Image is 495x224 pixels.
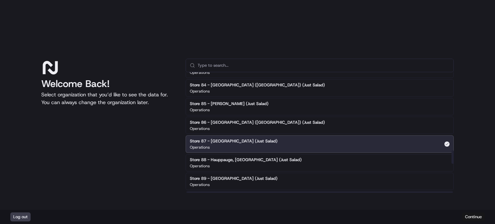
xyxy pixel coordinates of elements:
p: Operations [190,89,210,94]
h2: Store 88 - Hauppauge, [GEOGRAPHIC_DATA] (Just Salad) [190,157,302,163]
p: Operations [190,163,210,169]
h2: Store 89 - [GEOGRAPHIC_DATA] (Just Salad) [190,176,277,181]
button: Log out [10,212,31,221]
h2: Store 84 - [GEOGRAPHIC_DATA] ([GEOGRAPHIC_DATA]) (Just Salad) [190,82,325,88]
h2: Store 87 - [GEOGRAPHIC_DATA] (Just Salad) [190,138,277,144]
button: Continue [462,212,485,221]
p: Operations [190,70,210,75]
h2: Store 85 - [PERSON_NAME] (Just Salad) [190,101,268,107]
h2: Store 86 - [GEOGRAPHIC_DATA] ([GEOGRAPHIC_DATA]) (Just Salad) [190,120,325,125]
h1: Welcome Back! [41,78,175,90]
p: Operations [190,182,210,187]
p: Select organization that you’d like to see the data for. You can always change the organization l... [41,91,175,106]
input: Type to search... [198,59,450,72]
p: Operations [190,126,210,131]
p: Operations [190,145,210,150]
p: Operations [190,107,210,112]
